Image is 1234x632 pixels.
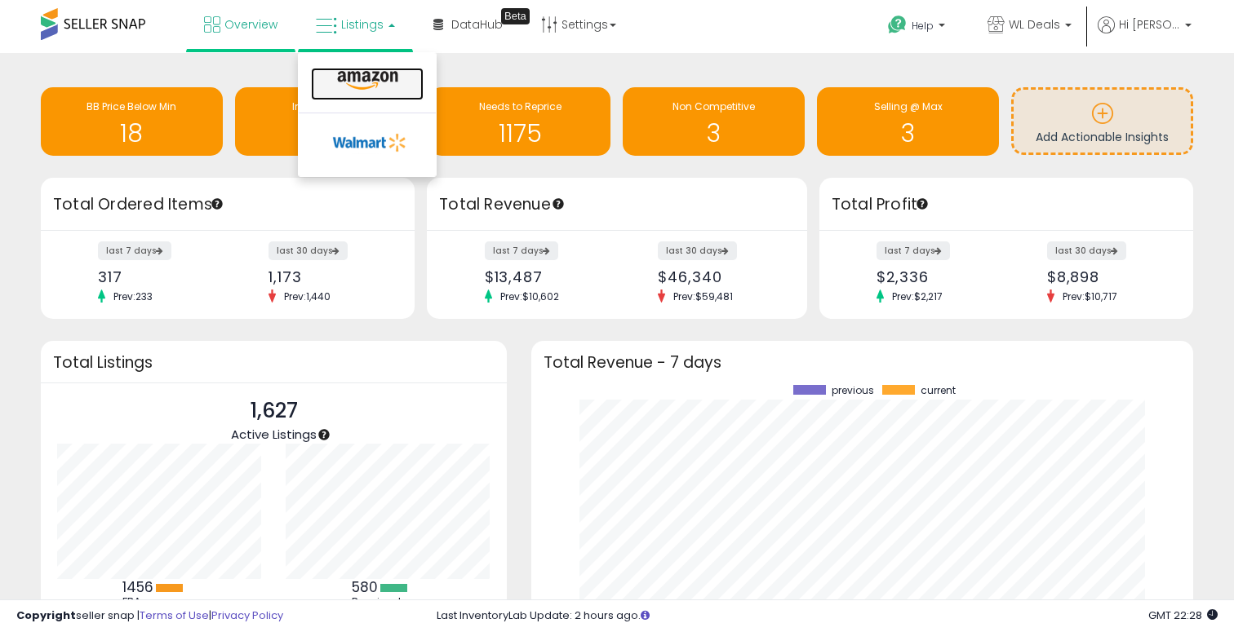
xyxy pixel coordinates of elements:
b: 580 [352,577,378,597]
span: Non Competitive [672,99,755,113]
span: Prev: 233 [105,289,161,303]
span: Listings [341,16,384,33]
div: FBA [122,595,196,608]
i: Get Help [887,15,908,35]
div: Tooltip anchor [317,427,331,442]
span: BB Price Below Min [87,99,176,113]
span: Active Listings [231,426,317,443]
label: last 7 days [485,241,558,260]
div: Tooltip anchor [915,197,930,211]
span: WL Deals [1009,16,1060,33]
div: $2,336 [877,268,994,285]
a: Privacy Policy [211,608,283,623]
div: seller snap | | [16,608,283,624]
span: Hi [PERSON_NAME] [1119,16,1180,33]
span: DataHub [451,16,503,33]
a: Hi [PERSON_NAME] [1098,16,1192,53]
h3: Total Listings [53,356,495,369]
h3: Total Ordered Items [53,193,402,216]
span: Overview [224,16,277,33]
a: Non Competitive 3 [623,87,805,156]
a: BB Price Below Min 18 [41,87,223,156]
span: Prev: 1,440 [276,289,339,303]
span: Prev: $10,717 [1054,289,1125,303]
label: last 30 days [1047,241,1126,260]
strong: Copyright [16,608,76,623]
a: Selling @ Max 3 [817,87,999,156]
div: 317 [98,268,215,285]
h3: Total Revenue - 7 days [544,356,1181,369]
h3: Total Revenue [439,193,795,216]
span: current [921,385,956,396]
label: last 30 days [658,241,737,260]
i: Click here to read more about un-synced listings. [641,610,650,621]
span: Prev: $10,602 [492,289,567,303]
div: Tooltip anchor [501,8,530,24]
span: Prev: $59,481 [665,289,741,303]
div: 1,173 [269,268,386,285]
h1: 1 [243,120,409,147]
span: Help [912,19,934,33]
div: $13,487 [485,268,605,285]
div: Tooltip anchor [210,197,224,211]
p: 1,627 [231,396,317,426]
span: previous [832,385,874,396]
label: last 30 days [269,241,348,260]
label: last 7 days [877,241,950,260]
a: Terms of Use [140,608,209,623]
span: Inventory Age [292,99,360,113]
div: Last InventoryLab Update: 2 hours ago. [437,608,1218,624]
span: Selling @ Max [874,99,943,113]
h1: 3 [631,120,797,147]
span: 2025-08-12 22:28 GMT [1148,608,1218,623]
span: Needs to Reprice [479,99,562,113]
div: Repriced [352,595,425,608]
a: Inventory Age 1 [235,87,417,156]
a: Needs to Reprice 1175 [429,87,611,156]
h1: 1175 [437,120,603,147]
div: $8,898 [1047,268,1165,285]
h1: 18 [49,120,215,147]
span: Prev: $2,217 [884,289,951,303]
h1: 3 [825,120,991,147]
h3: Total Profit [832,193,1181,216]
a: Help [875,2,961,53]
div: Tooltip anchor [551,197,566,211]
div: $46,340 [658,268,778,285]
a: Add Actionable Insights [1014,90,1191,152]
label: last 7 days [98,241,171,260]
span: Add Actionable Insights [1036,129,1169,145]
b: 1456 [122,577,153,597]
